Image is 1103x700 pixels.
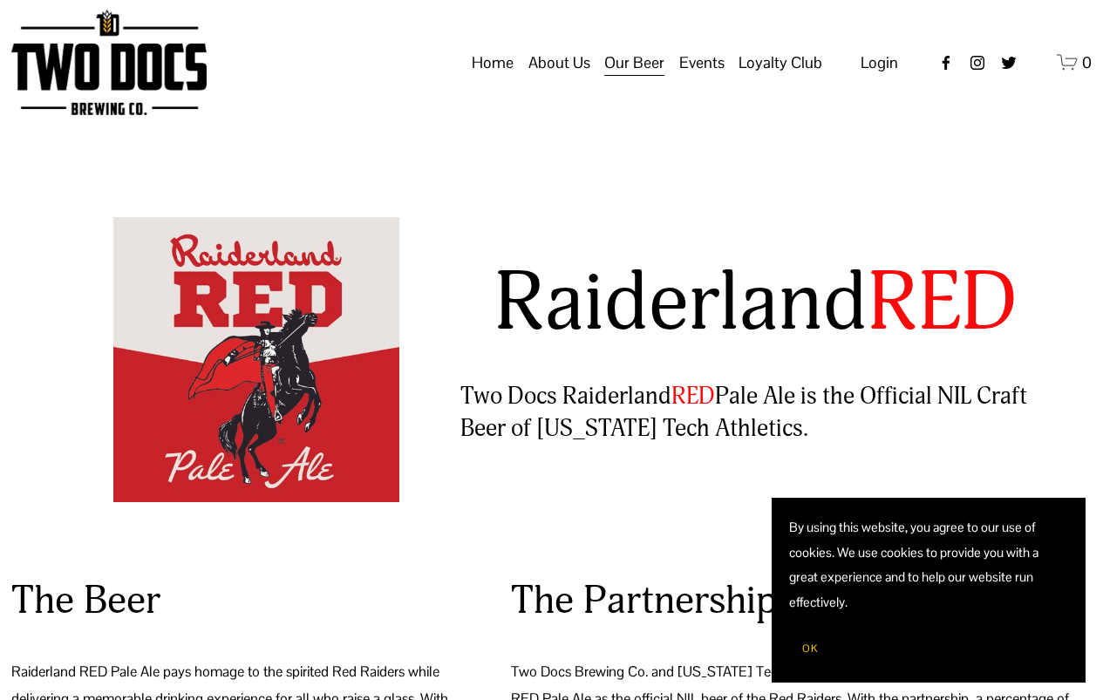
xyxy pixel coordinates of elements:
a: Login [861,48,898,78]
a: Facebook [937,54,955,71]
section: Cookie banner [772,498,1086,683]
span: Our Beer [604,48,664,78]
a: Home [472,46,514,79]
p: By using this website, you agree to our use of cookies. We use cookies to provide you with a grea... [789,515,1068,615]
h3: The Beer [11,575,456,627]
span: 0 [1082,52,1092,72]
span: RED [868,253,1018,353]
span: About Us [528,48,590,78]
a: folder dropdown [528,46,590,79]
h4: Two Docs Raiderland Pale Ale is the Official NIL Craft Beer of [US_STATE] Tech Athletics. [460,380,1052,445]
a: twitter-unauth [1000,54,1018,71]
a: instagram-unauth [969,54,986,71]
h1: Raiderland [460,257,1052,349]
span: OK [802,642,818,656]
span: Login [861,52,898,72]
span: RED [671,382,715,411]
img: Two Docs Brewing Co. [11,10,207,115]
button: OK [789,632,831,665]
a: folder dropdown [679,46,725,79]
span: Loyalty Club [739,48,822,78]
h3: The Partnership [511,575,1092,627]
span: Events [679,48,725,78]
a: 0 items in cart [1057,51,1093,73]
a: folder dropdown [739,46,822,79]
a: folder dropdown [604,46,664,79]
